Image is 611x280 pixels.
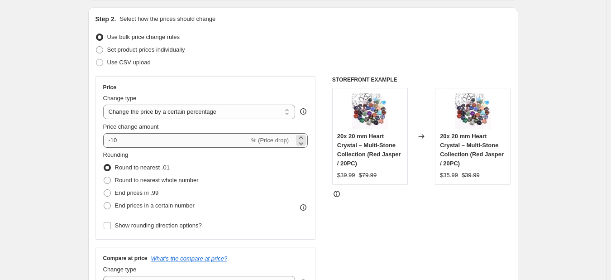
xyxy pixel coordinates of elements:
span: Price change amount [103,123,159,130]
span: Rounding [103,151,129,158]
div: $35.99 [440,171,458,180]
span: Change type [103,95,137,101]
span: 20x 20 mm Heart Crystal – Multi-Stone Collection (Red Jasper / 20PC) [337,133,401,167]
h6: STOREFRONT EXAMPLE [332,76,511,83]
span: Use CSV upload [107,59,151,66]
button: What's the compare at price? [151,255,228,262]
span: Set product prices individually [107,46,185,53]
strike: $39.99 [462,171,480,180]
span: Round to nearest whole number [115,177,199,183]
input: -15 [103,133,249,148]
img: S2c6431a6471144b5a425d858f3db1993k_80x.webp [352,93,388,129]
span: Round to nearest .01 [115,164,170,171]
p: Select how the prices should change [119,14,215,24]
span: % (Price drop) [251,137,289,144]
h3: Compare at price [103,255,148,262]
div: $39.99 [337,171,355,180]
span: End prices in a certain number [115,202,195,209]
img: S2c6431a6471144b5a425d858f3db1993k_80x.webp [455,93,491,129]
h3: Price [103,84,116,91]
span: 20x 20 mm Heart Crystal – Multi-Stone Collection (Red Jasper / 20PC) [440,133,504,167]
span: End prices in .99 [115,189,159,196]
span: Change type [103,266,137,273]
div: help [299,107,308,116]
strike: $79.99 [359,171,377,180]
span: Use bulk price change rules [107,34,180,40]
h2: Step 2. [95,14,116,24]
span: Show rounding direction options? [115,222,202,229]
